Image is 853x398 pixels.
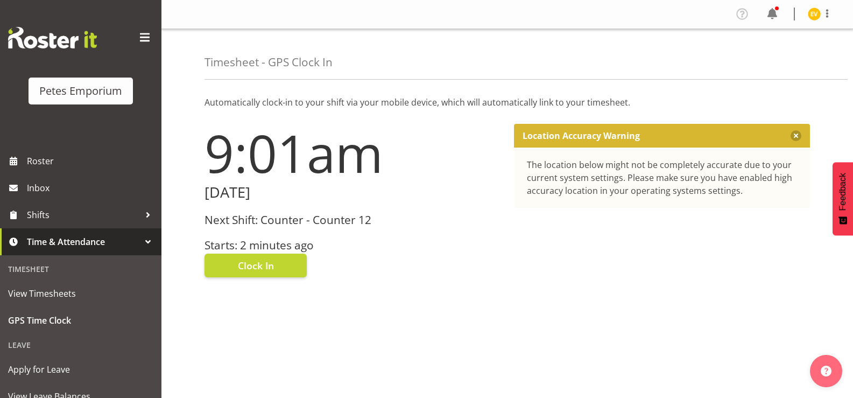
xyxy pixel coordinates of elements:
h4: Timesheet - GPS Clock In [205,56,333,68]
h1: 9:01am [205,124,501,182]
span: Roster [27,153,156,169]
div: Timesheet [3,258,159,280]
img: help-xxl-2.png [821,366,831,376]
button: Feedback - Show survey [833,162,853,235]
span: Inbox [27,180,156,196]
span: Feedback [838,173,848,211]
div: Leave [3,334,159,356]
h3: Starts: 2 minutes ago [205,239,501,252]
div: The location below might not be completely accurate due to your current system settings. Please m... [527,158,798,197]
span: View Timesheets [8,285,153,302]
span: Apply for Leave [8,361,153,378]
span: Shifts [27,207,140,223]
a: Apply for Leave [3,356,159,383]
button: Clock In [205,254,307,277]
img: eva-vailini10223.jpg [808,8,821,20]
h2: [DATE] [205,184,501,201]
a: View Timesheets [3,280,159,307]
span: GPS Time Clock [8,312,153,329]
img: Rosterit website logo [8,27,97,48]
a: GPS Time Clock [3,307,159,334]
div: Petes Emporium [39,83,122,99]
span: Clock In [238,259,274,273]
span: Time & Attendance [27,234,140,250]
p: Location Accuracy Warning [523,130,640,141]
h3: Next Shift: Counter - Counter 12 [205,214,501,226]
button: Close message [791,130,801,141]
p: Automatically clock-in to your shift via your mobile device, which will automatically link to you... [205,96,810,109]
